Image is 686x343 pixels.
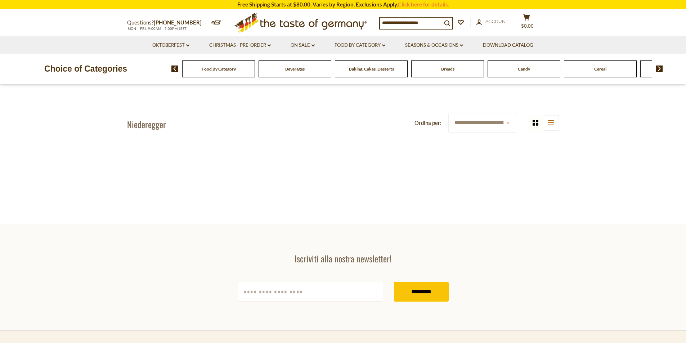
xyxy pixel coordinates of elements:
img: previous arrow [171,66,178,72]
label: Ordina per: [414,118,441,127]
a: Seasons & Occasions [405,41,463,49]
a: Breads [441,66,454,72]
button: $0.00 [516,14,538,32]
a: Baking, Cakes, Desserts [349,66,394,72]
a: Cereal [594,66,606,72]
h1: Niederegger [127,119,166,130]
a: Food By Category [335,41,385,49]
img: next arrow [656,66,663,72]
a: Download Catalog [483,41,533,49]
a: Oktoberfest [152,41,189,49]
a: Click here for details. [398,1,449,8]
a: Christmas - PRE-ORDER [209,41,271,49]
a: Account [476,18,508,26]
span: MON - FRI, 9:00AM - 5:00PM (EST) [127,27,188,31]
a: On Sale [291,41,315,49]
a: Candy [518,66,530,72]
a: Beverages [285,66,305,72]
p: Questions? [127,18,207,27]
h3: Iscriviti alla nostra newsletter! [238,253,449,264]
span: $0.00 [521,23,534,29]
a: [PHONE_NUMBER] [154,19,202,26]
a: Food By Category [202,66,236,72]
span: Account [485,18,508,24]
